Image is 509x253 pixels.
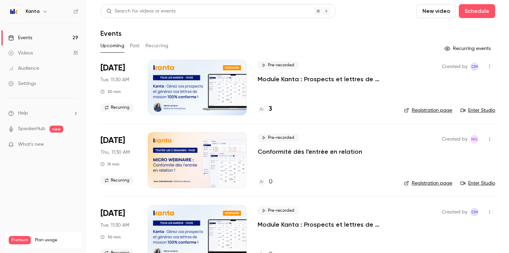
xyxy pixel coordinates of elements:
button: Upcoming [100,40,124,51]
a: 3 [258,104,272,114]
div: 30 min [100,234,121,240]
button: Past [130,40,140,51]
div: Sep 30 Tue, 11:30 AM (Europe/Paris) [100,60,137,115]
span: Recurring [100,103,134,112]
span: Thu, 11:30 AM [100,149,130,156]
button: Recurring events [441,43,495,54]
span: Pre-recorded [258,134,298,142]
a: Enter Studio [461,107,495,114]
div: Videos [8,50,33,57]
a: Module Kanta : Prospects et lettres de mission [258,75,393,83]
button: New video [417,4,456,18]
iframe: Noticeable Trigger [70,142,78,148]
span: Pre-recorded [258,61,298,69]
span: Plan usage [35,237,78,243]
a: Module Kanta : Prospects et lettres de mission [258,220,393,229]
span: Help [18,110,28,117]
button: Schedule [459,4,495,18]
span: CM [471,208,478,216]
span: Created by [442,62,467,71]
h4: 3 [269,104,272,114]
li: help-dropdown-opener [8,110,78,117]
span: new [50,126,63,133]
button: Recurring [145,40,169,51]
a: SpeakerHub [18,125,45,133]
div: Settings [8,80,36,87]
span: Tue, 11:30 AM [100,76,129,83]
a: Registration page [404,107,452,114]
h4: 0 [269,177,273,187]
img: Kanta [9,6,20,17]
span: [DATE] [100,62,125,74]
h6: Kanta [26,8,39,15]
span: Pre-recorded [258,206,298,215]
span: Charlotte MARTEL [470,62,479,71]
span: [DATE] [100,208,125,219]
span: Tue, 11:30 AM [100,222,129,229]
div: 30 min [100,89,121,94]
span: Created by [442,135,467,143]
div: Search for videos or events [106,8,176,15]
a: Registration page [404,180,452,187]
span: Recurring [100,176,134,185]
span: Premium [9,236,31,244]
div: Oct 2 Thu, 11:30 AM (Europe/Paris) [100,132,137,188]
span: [DATE] [100,135,125,146]
div: Events [8,34,32,41]
span: NG [471,135,477,143]
div: 15 min [100,161,119,167]
span: Nicolas Guitard [470,135,479,143]
a: 0 [258,177,273,187]
span: Charlotte MARTEL [470,208,479,216]
a: Enter Studio [461,180,495,187]
a: Conformité dès l'entrée en relation [258,147,362,156]
span: What's new [18,141,44,148]
h1: Events [100,29,122,37]
span: CM [471,62,478,71]
div: Audience [8,65,39,72]
span: Created by [442,208,467,216]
